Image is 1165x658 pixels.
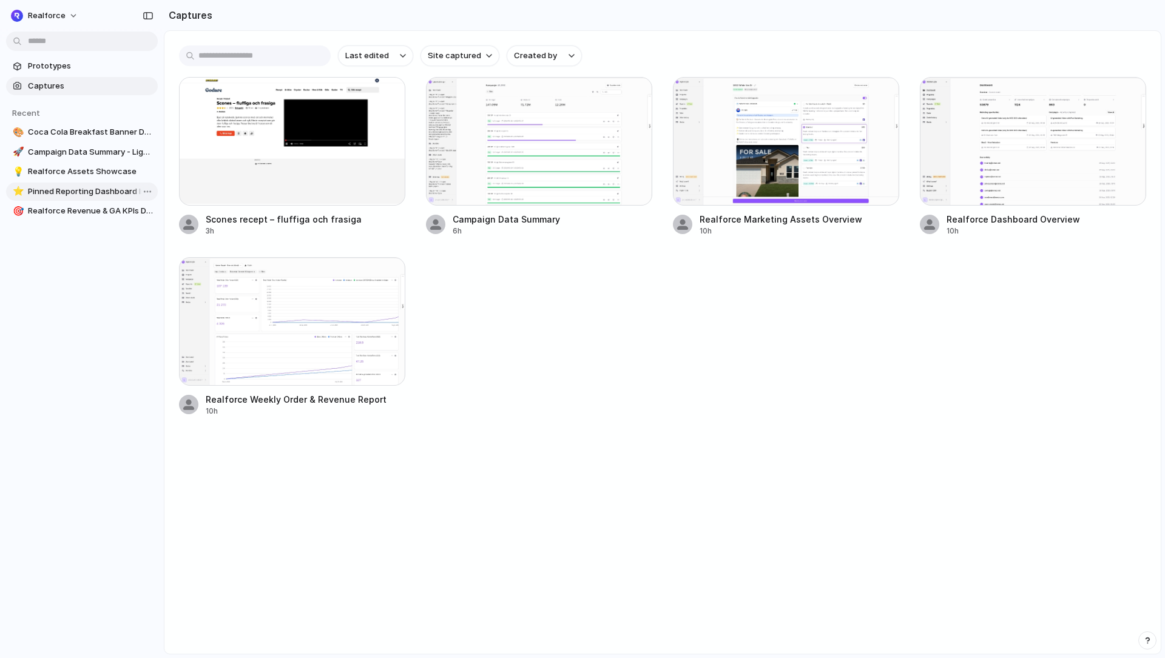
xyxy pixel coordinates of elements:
button: 💡 [11,166,23,178]
div: 10h [700,226,862,237]
button: 🎨 [11,126,23,138]
a: 🎯Realforce Revenue & GA KPIs Dashboard [6,202,158,220]
div: 🎨 [13,126,21,139]
span: Realforce Assets Showcase [28,166,153,178]
div: 3h [206,226,362,237]
button: 🚀 [11,146,23,158]
span: Coca Cola Breakfast Banner Design [28,126,153,138]
a: 🎨Coca Cola Breakfast Banner Design [6,123,158,141]
div: 🚀 [13,145,21,159]
div: Scones recept – fluffiga och frasiga [206,213,362,226]
span: Prototypes [28,60,153,72]
span: Captures [28,80,153,92]
button: Created by [507,45,582,66]
div: Realforce Marketing Assets Overview [700,213,862,226]
span: Site captured [428,50,481,62]
span: Campaign Data Summary - Light Blue Theme [28,146,153,158]
div: 🎯 [13,204,21,218]
span: Created by [514,50,557,62]
h2: Captures [164,8,212,22]
button: Realforce [6,6,84,25]
a: ⭐Pinned Reporting Dashboard Integration [6,183,158,201]
div: 10h [947,226,1080,237]
div: Realforce Dashboard Overview [947,213,1080,226]
a: 💡Realforce Assets Showcase [6,163,158,181]
button: 🎯 [11,205,23,217]
span: Pinned Reporting Dashboard Integration [28,186,153,198]
div: Campaign Data Summary [453,213,560,226]
button: Site captured [420,45,499,66]
div: ⭐ [13,184,21,198]
div: 6h [453,226,560,237]
a: Captures [6,77,158,95]
a: Prototypes [6,57,158,75]
div: 💡 [13,165,21,179]
button: Last edited [338,45,413,66]
a: 🚀Campaign Data Summary - Light Blue Theme [6,143,158,161]
div: 10h [206,406,387,417]
span: Recent [12,108,40,118]
button: ⭐ [11,186,23,198]
span: Realforce Revenue & GA KPIs Dashboard [28,205,153,217]
span: Realforce [28,10,66,22]
span: Last edited [345,50,389,62]
div: Realforce Weekly Order & Revenue Report [206,393,387,406]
